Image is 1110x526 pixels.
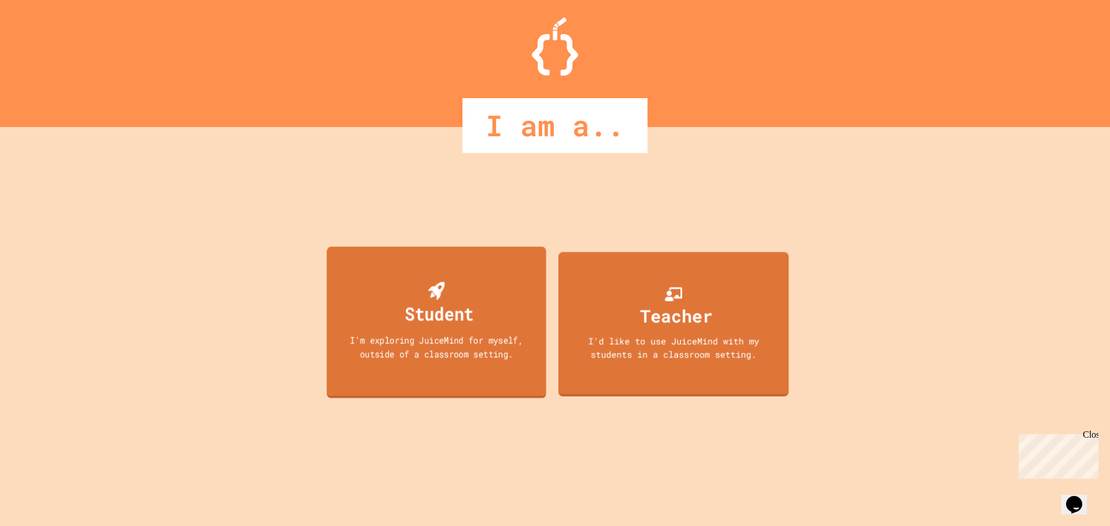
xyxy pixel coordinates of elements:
div: I'm exploring JuiceMind for myself, outside of a classroom setting. [338,333,535,360]
div: I'd like to use JuiceMind with my students in a classroom setting. [570,334,777,360]
div: Student [405,300,474,327]
div: Teacher [640,303,712,329]
div: I am a.. [462,98,647,153]
div: Chat with us now!Close [5,5,80,73]
iframe: chat widget [1014,430,1098,479]
iframe: chat widget [1061,480,1098,514]
img: Logo.svg [532,17,578,76]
